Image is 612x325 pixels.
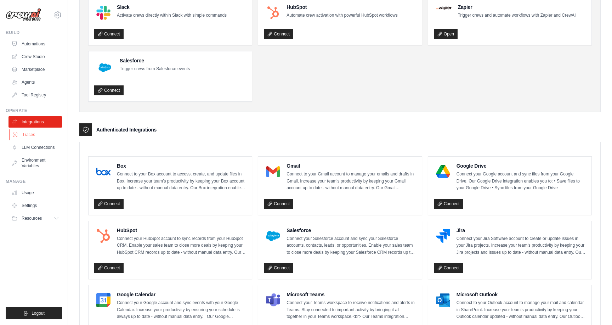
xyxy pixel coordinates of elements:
[436,293,450,307] img: Microsoft Outlook Logo
[96,59,113,76] img: Salesforce Logo
[8,187,62,198] a: Usage
[8,155,62,172] a: Environment Variables
[266,293,280,307] img: Microsoft Teams Logo
[287,4,397,11] h4: HubSpot
[8,142,62,153] a: LLM Connections
[8,116,62,128] a: Integrations
[117,291,246,298] h4: Google Calendar
[117,299,246,320] p: Connect your Google account and sync events with your Google Calendar. Increase your productivity...
[117,171,246,192] p: Connect to your Box account to access, create, and update files in Box. Increase your team’s prod...
[22,215,42,221] span: Resources
[457,235,586,256] p: Connect your Jira Software account to create or update issues in your Jira projects. Increase you...
[96,164,110,179] img: Box Logo
[457,227,586,234] h4: Jira
[9,129,63,140] a: Traces
[266,6,280,20] img: HubSpot Logo
[8,89,62,101] a: Tool Registry
[117,162,246,169] h4: Box
[8,200,62,211] a: Settings
[434,29,458,39] a: Open
[117,235,246,256] p: Connect your HubSpot account to sync records from your HubSpot CRM. Enable your sales team to clo...
[120,66,190,73] p: Trigger crews from Salesforce events
[287,12,397,19] p: Automate crew activation with powerful HubSpot workflows
[96,229,110,243] img: HubSpot Logo
[94,85,124,95] a: Connect
[96,6,110,20] img: Slack Logo
[287,162,416,169] h4: Gmail
[8,38,62,50] a: Automations
[458,4,576,11] h4: Zapier
[457,162,586,169] h4: Google Drive
[287,299,416,320] p: Connect your Teams workspace to receive notifications and alerts in Teams. Stay connected to impo...
[264,29,293,39] a: Connect
[287,235,416,256] p: Connect your Salesforce account and sync your Salesforce accounts, contacts, leads, or opportunit...
[436,164,450,179] img: Google Drive Logo
[94,29,124,39] a: Connect
[436,6,452,10] img: Zapier Logo
[94,263,124,273] a: Connect
[264,199,293,209] a: Connect
[32,310,45,316] span: Logout
[6,179,62,184] div: Manage
[8,213,62,224] button: Resources
[287,171,416,192] p: Connect to your Gmail account to manage your emails and drafts in Gmail. Increase your team’s pro...
[434,263,463,273] a: Connect
[6,8,41,22] img: Logo
[117,4,227,11] h4: Slack
[94,199,124,209] a: Connect
[266,164,280,179] img: Gmail Logo
[287,291,416,298] h4: Microsoft Teams
[6,307,62,319] button: Logout
[120,57,190,64] h4: Salesforce
[458,12,576,19] p: Trigger crews and automate workflows with Zapier and CrewAI
[8,51,62,62] a: Crew Studio
[457,299,586,320] p: Connect to your Outlook account to manage your mail and calendar in SharePoint. Increase your tea...
[6,30,62,35] div: Build
[117,227,246,234] h4: HubSpot
[287,227,416,234] h4: Salesforce
[6,108,62,113] div: Operate
[117,12,227,19] p: Activate crews directly within Slack with simple commands
[96,293,110,307] img: Google Calendar Logo
[434,199,463,209] a: Connect
[8,64,62,75] a: Marketplace
[457,171,586,192] p: Connect your Google account and sync files from your Google Drive. Our Google Drive integration e...
[266,229,280,243] img: Salesforce Logo
[264,263,293,273] a: Connect
[436,229,450,243] img: Jira Logo
[457,291,586,298] h4: Microsoft Outlook
[8,77,62,88] a: Agents
[96,126,157,133] h3: Authenticated Integrations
